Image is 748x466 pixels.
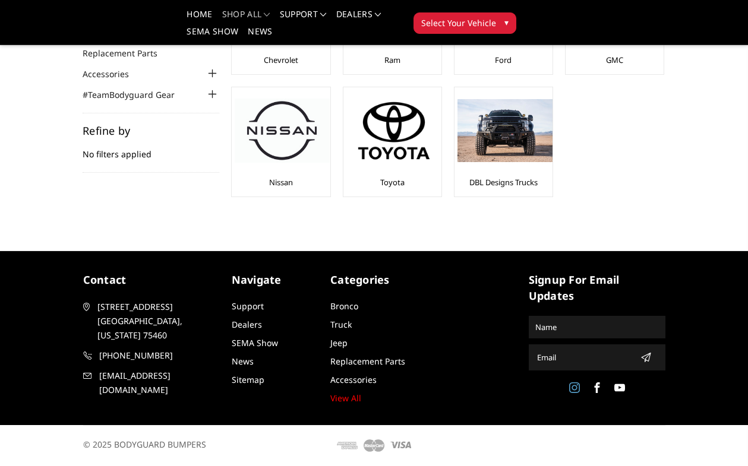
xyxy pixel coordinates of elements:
[83,125,219,136] h5: Refine by
[97,300,217,343] span: [STREET_ADDRESS] [GEOGRAPHIC_DATA], [US_STATE] 75460
[330,392,361,404] a: View All
[336,10,381,27] a: Dealers
[380,177,405,188] a: Toyota
[232,272,319,288] h5: Navigate
[269,177,293,188] a: Nissan
[330,374,377,385] a: Accessories
[264,55,298,65] a: Chevrolet
[330,319,352,330] a: Truck
[83,369,220,397] a: [EMAIL_ADDRESS][DOMAIN_NAME]
[689,409,748,466] iframe: Chat Widget
[99,369,219,397] span: [EMAIL_ADDRESS][DOMAIN_NAME]
[83,68,144,80] a: Accessories
[330,337,348,348] a: Jeep
[83,272,220,288] h5: contact
[469,177,538,188] a: DBL Designs Trucks
[248,27,272,45] a: News
[531,318,664,337] input: Name
[83,47,172,59] a: Replacement Parts
[83,439,206,450] span: © 2025 BODYGUARD BUMPERS
[495,55,512,65] a: Ford
[384,55,400,65] a: Ram
[529,272,665,304] h5: signup for email updates
[330,272,418,288] h5: Categories
[330,300,358,312] a: Bronco
[504,16,509,28] span: ▾
[232,356,254,367] a: News
[330,356,405,367] a: Replacement Parts
[83,125,219,173] div: No filters applied
[232,337,278,348] a: SEMA Show
[187,27,238,45] a: SEMA Show
[532,348,636,367] input: Email
[187,10,212,27] a: Home
[232,319,262,330] a: Dealers
[83,88,190,101] a: #TeamBodyguard Gear
[83,348,220,363] a: [PHONE_NUMBER]
[99,348,219,363] span: [PHONE_NUMBER]
[222,10,270,27] a: shop all
[421,17,496,29] span: Select Your Vehicle
[232,374,264,385] a: Sitemap
[606,55,623,65] a: GMC
[414,12,516,34] button: Select Your Vehicle
[280,10,327,27] a: Support
[232,300,264,312] a: Support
